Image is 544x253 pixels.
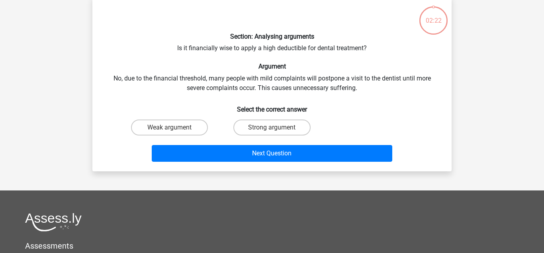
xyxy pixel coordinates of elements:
[105,63,439,70] h6: Argument
[152,145,393,162] button: Next Question
[25,241,519,251] h5: Assessments
[96,2,448,165] div: Is it financially wise to apply a high deductible for dental treatment? No, due to the financial ...
[131,120,208,135] label: Weak argument
[105,33,439,40] h6: Section: Analysing arguments
[419,6,448,25] div: 02:22
[25,213,82,231] img: Assessly logo
[233,120,310,135] label: Strong argument
[105,99,439,113] h6: Select the correct answer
